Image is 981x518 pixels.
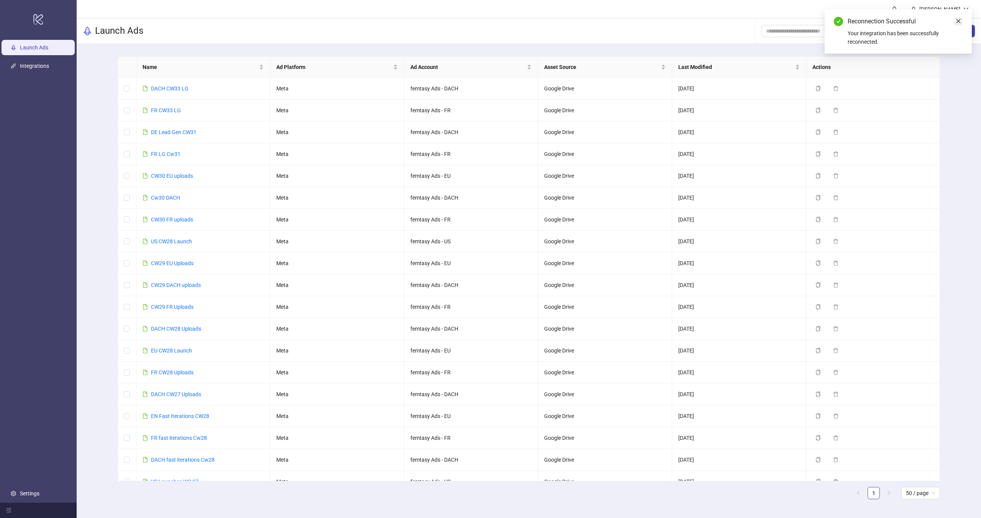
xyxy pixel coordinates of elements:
span: copy [815,195,821,200]
a: DACH CW27 Uploads [151,391,201,397]
span: copy [815,304,821,310]
span: file [143,151,148,157]
td: Meta [270,405,404,427]
td: [DATE] [672,384,806,405]
td: Meta [270,318,404,340]
td: Google Drive [538,252,672,274]
span: delete [833,151,838,157]
span: copy [815,282,821,288]
span: file [143,392,148,397]
th: Actions [806,57,940,78]
td: Meta [270,252,404,274]
td: [DATE] [672,427,806,449]
span: delete [833,239,838,244]
td: Google Drive [538,121,672,143]
span: Asset Source [544,63,659,71]
span: delete [833,348,838,353]
td: [DATE] [672,209,806,231]
span: file [143,304,148,310]
span: delete [833,457,838,462]
span: delete [833,435,838,441]
span: copy [815,326,821,331]
span: delete [833,413,838,419]
span: down [963,7,969,12]
a: CW29 DACH uploads [151,282,201,288]
td: femtasy Ads - EU [404,165,538,187]
span: copy [815,392,821,397]
th: Asset Source [538,57,672,78]
td: [DATE] [672,78,806,100]
span: copy [815,261,821,266]
td: [DATE] [672,362,806,384]
td: Google Drive [538,187,672,209]
td: [DATE] [672,143,806,165]
a: CW29 EU Uploads [151,260,194,266]
td: [DATE] [672,318,806,340]
a: FR fast iterations Cw28 [151,435,207,441]
span: copy [815,457,821,462]
span: file [143,282,148,288]
span: rocket [83,26,92,36]
td: Meta [270,100,404,121]
td: Google Drive [538,296,672,318]
span: Last Modified [678,63,794,71]
td: Google Drive [538,384,672,405]
span: user [911,7,916,12]
span: delete [833,304,838,310]
td: Meta [270,78,404,100]
td: femtasy Ads - EU [404,405,538,427]
span: left [856,490,861,495]
td: Google Drive [538,405,672,427]
td: femtasy Ads - FR [404,362,538,384]
td: [DATE] [672,449,806,471]
td: [DATE] [672,296,806,318]
td: [DATE] [672,165,806,187]
li: Previous Page [852,487,865,499]
span: check-circle [834,17,843,26]
a: 1 [868,487,879,499]
span: Name [143,63,258,71]
span: file [143,173,148,179]
span: file [143,129,148,135]
td: femtasy Ads - US [404,231,538,252]
span: copy [815,129,821,135]
a: Launch Ads [20,44,48,51]
span: file [143,195,148,200]
td: femtasy Ads - DACH [404,121,538,143]
td: femtasy Ads - DACH [404,449,538,471]
span: copy [815,173,821,179]
td: Meta [270,187,404,209]
span: copy [815,413,821,419]
a: US CW28 Launch [151,238,192,244]
span: delete [833,370,838,375]
td: femtasy Ads - DACH [404,318,538,340]
td: Meta [270,362,404,384]
button: right [883,487,895,499]
button: left [852,487,865,499]
a: DE Lead Gen CW31 [151,129,197,135]
td: femtasy Ads - FR [404,100,538,121]
span: copy [815,108,821,113]
span: file [143,457,148,462]
th: Ad Account [404,57,538,78]
li: 1 [868,487,880,499]
span: 50 / page [906,487,935,499]
a: DACH CW28 Uploads [151,326,201,332]
span: delete [833,173,838,179]
span: copy [815,435,821,441]
span: copy [815,151,821,157]
td: femtasy Ads - DACH [404,384,538,405]
span: copy [815,239,821,244]
a: Integrations [20,63,49,69]
td: femtasy Ads - FR [404,296,538,318]
a: EN Fast Iterations CW28 [151,413,209,419]
td: Meta [270,449,404,471]
th: Ad Platform [270,57,404,78]
div: Page Size [901,487,940,499]
span: delete [833,86,838,91]
td: Google Drive [538,471,672,493]
td: [DATE] [672,471,806,493]
td: femtasy Ads - US [404,471,538,493]
a: FR CW28 Uploads [151,369,194,375]
span: file [143,261,148,266]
